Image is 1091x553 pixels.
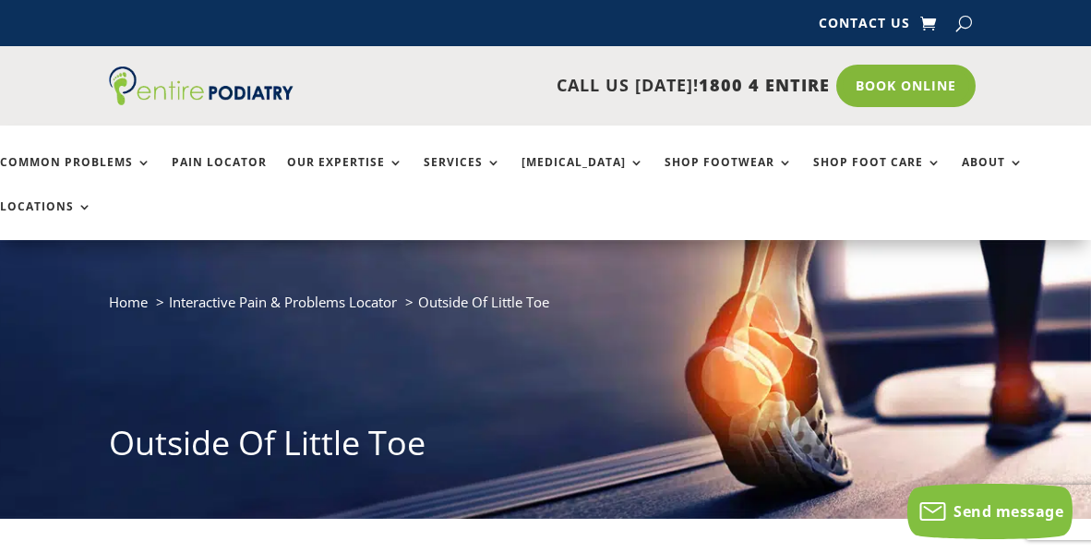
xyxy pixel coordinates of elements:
[109,293,148,311] a: Home
[962,156,1024,196] a: About
[836,65,976,107] a: Book Online
[109,90,294,109] a: Entire Podiatry
[418,293,549,311] span: Outside Of Little Toe
[699,74,830,96] span: 1800 4 ENTIRE
[813,156,941,196] a: Shop Foot Care
[424,156,501,196] a: Services
[819,17,910,37] a: Contact Us
[302,74,829,98] p: CALL US [DATE]!
[109,420,982,475] h1: Outside Of Little Toe
[169,293,397,311] a: Interactive Pain & Problems Locator
[907,484,1073,539] button: Send message
[109,66,294,105] img: logo (1)
[522,156,644,196] a: [MEDICAL_DATA]
[953,501,1063,522] span: Send message
[287,156,403,196] a: Our Expertise
[172,156,267,196] a: Pain Locator
[665,156,793,196] a: Shop Footwear
[109,290,982,328] nav: breadcrumb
